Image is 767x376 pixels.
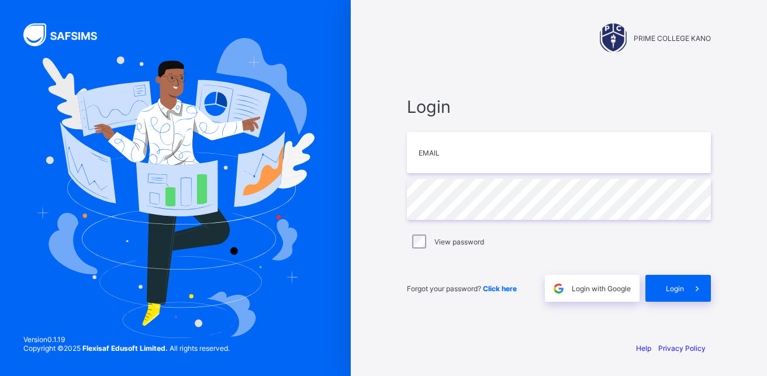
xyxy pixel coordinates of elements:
span: Version 0.1.19 [23,335,230,344]
a: Click here [483,284,517,293]
span: PRIME COLLEGE KANO [634,34,711,43]
a: Help [636,344,651,353]
span: Forgot your password? [407,284,517,293]
span: Login with Google [572,284,631,293]
img: google.396cfc9801f0270233282035f929180a.svg [552,282,565,295]
img: Hero Image [36,38,315,337]
label: View password [434,237,484,246]
strong: Flexisaf Edusoft Limited. [82,344,168,353]
a: Privacy Policy [658,344,706,353]
img: SAFSIMS Logo [23,23,111,46]
span: Login [407,96,711,117]
span: Login [666,284,684,293]
span: Copyright © 2025 All rights reserved. [23,344,230,353]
